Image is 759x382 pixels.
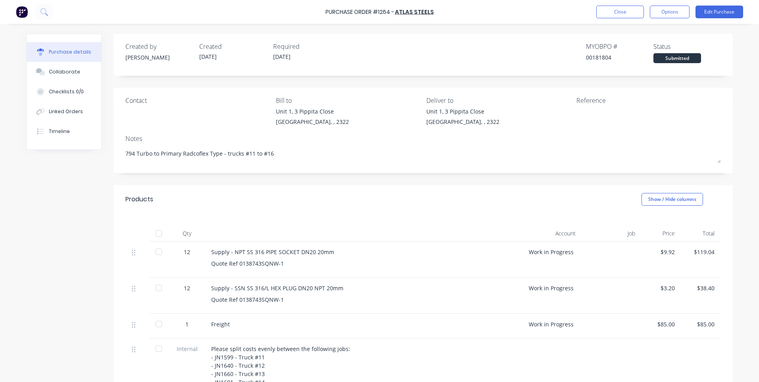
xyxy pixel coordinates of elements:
button: Edit Purchase [695,6,743,18]
div: [GEOGRAPHIC_DATA], , 2322 [276,118,349,126]
div: Purchase Order #1264 - [326,8,394,16]
button: Close [596,6,644,18]
a: Atlas Steels [395,8,434,16]
div: Collaborate [49,68,80,75]
div: 1 [175,320,198,328]
div: Quote Ref 0138743SQNW-1 [211,295,516,304]
div: $85.00 [688,320,715,328]
img: Factory [16,6,28,18]
div: Supply - SSN SS 316/L HEX PLUG DN20 NPT 20mm [211,284,516,292]
div: Job [582,226,641,241]
div: Price [641,226,681,241]
div: MYOB PO # [586,42,653,51]
div: Checklists 0/0 [49,88,84,95]
span: Internal [175,345,198,353]
div: Account [522,226,582,241]
div: $85.00 [648,320,675,328]
div: Freight [211,320,516,328]
button: Collaborate [27,62,101,82]
div: Status [653,42,721,51]
textarea: 794 Turbo to Primary Radcoflex Type - trucks #11 to #16 [125,145,721,163]
div: Required [273,42,341,51]
button: Show / Hide columns [641,193,703,206]
button: Options [650,6,690,18]
div: Created [199,42,267,51]
div: Total [681,226,721,241]
div: Quote Ref 0138743SQNW-1 [211,259,516,268]
div: Bill to [276,96,420,105]
div: $3.20 [648,284,675,292]
div: $119.04 [688,248,715,256]
button: Linked Orders [27,102,101,122]
div: 00181804 [586,53,653,62]
div: Submitted [653,53,701,63]
div: $9.92 [648,248,675,256]
div: Deliver to [426,96,571,105]
div: Contact [125,96,270,105]
div: [GEOGRAPHIC_DATA], , 2322 [426,118,499,126]
div: Qty [169,226,205,241]
div: Supply - NPT SS 316 PIPE SOCKET DN20 20mm [211,248,516,256]
div: [PERSON_NAME] [125,53,193,62]
div: Work in Progress [522,241,582,278]
div: Created by [125,42,193,51]
div: Products [125,195,153,204]
button: Checklists 0/0 [27,82,101,102]
div: Purchase details [49,48,91,56]
div: Work in Progress [522,314,582,338]
div: Unit 1, 3 Pippita Close [276,107,349,116]
div: Notes [125,134,721,143]
button: Timeline [27,122,101,141]
div: 12 [175,284,198,292]
div: Timeline [49,128,70,135]
div: Reference [576,96,721,105]
div: Linked Orders [49,108,83,115]
div: Unit 1, 3 Pippita Close [426,107,499,116]
div: Work in Progress [522,278,582,314]
div: $38.40 [688,284,715,292]
div: 12 [175,248,198,256]
button: Purchase details [27,42,101,62]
